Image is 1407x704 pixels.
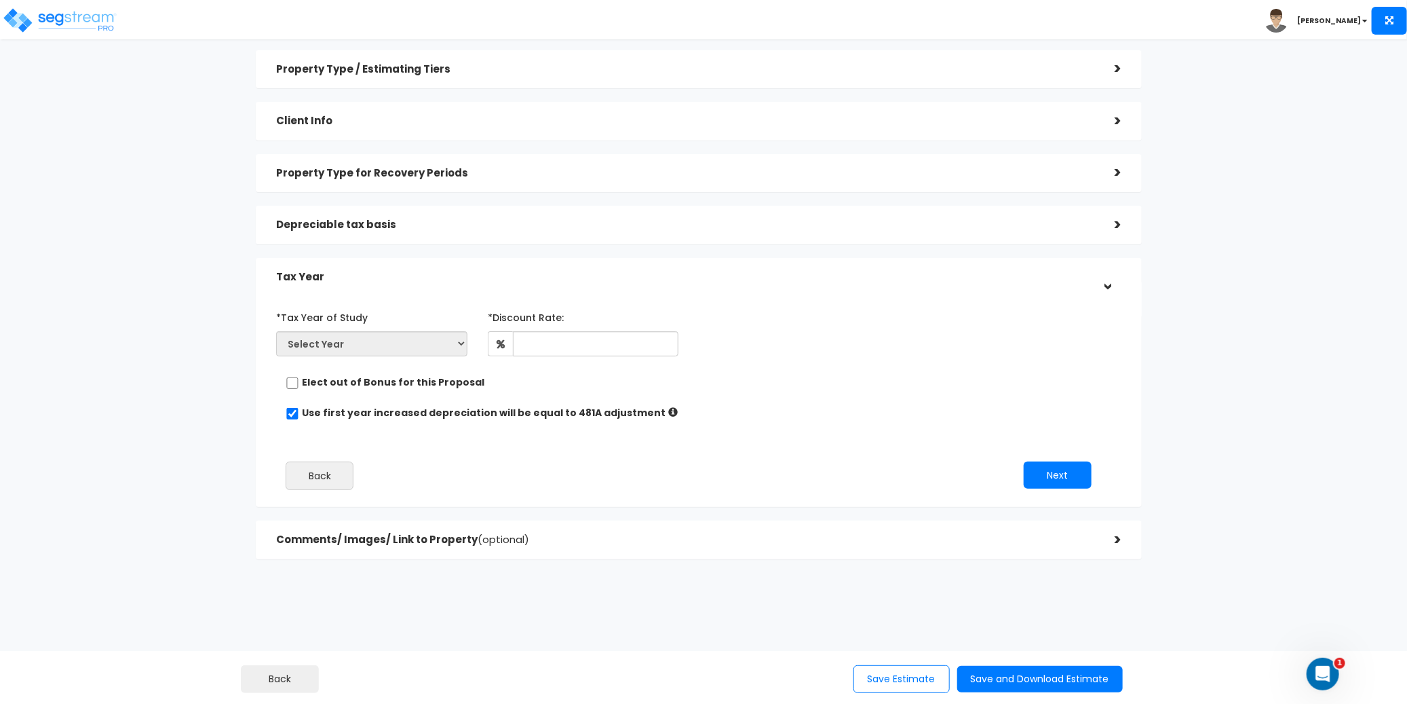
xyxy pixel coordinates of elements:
[302,375,484,389] label: Elect out of Bonus for this Proposal
[1094,111,1121,132] div: >
[286,462,353,490] button: Back
[276,168,1094,179] h5: Property Type for Recovery Periods
[302,406,666,420] label: Use first year increased depreciation will be equal to 481A adjustment
[276,306,368,325] label: *Tax Year of Study
[478,532,529,546] span: (optional)
[1094,215,1121,236] div: >
[2,7,117,34] img: logo_pro_r.png
[668,407,678,417] i: If checked: Increased depreciation = Aggregated Post-Study (up to Tax Year) – Prior Accumulated D...
[1094,58,1121,79] div: >
[1297,16,1361,26] b: [PERSON_NAME]
[276,272,1094,283] h5: Tax Year
[1307,658,1339,690] iframe: Intercom live chat
[1094,162,1121,183] div: >
[276,64,1094,75] h5: Property Type / Estimating Tiers
[276,219,1094,231] h5: Depreciable tax basis
[241,665,319,693] button: Back
[853,665,950,693] button: Save Estimate
[276,534,1094,546] h5: Comments/ Images/ Link to Property
[957,666,1123,692] button: Save and Download Estimate
[1265,9,1288,33] img: avatar.png
[1097,263,1118,291] div: >
[276,115,1094,127] h5: Client Info
[1024,462,1092,489] button: Next
[488,306,564,325] label: *Discount Rate:
[1094,530,1121,551] div: >
[1334,658,1345,669] span: 1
